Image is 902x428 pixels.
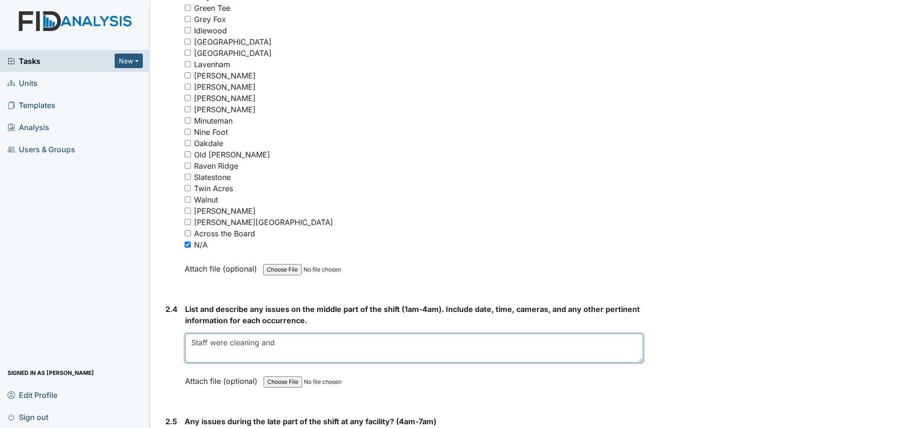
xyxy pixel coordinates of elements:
div: Old [PERSON_NAME] [194,149,270,160]
label: Attach file (optional) [185,370,261,387]
input: Idlewood [185,27,191,33]
div: Idlewood [194,25,227,36]
input: Minuteman [185,117,191,124]
span: Signed in as [PERSON_NAME] [8,366,94,380]
input: Walnut [185,196,191,202]
input: Raven Ridge [185,163,191,169]
input: Slatestone [185,174,191,180]
input: [PERSON_NAME] [185,95,191,101]
input: Oakdale [185,140,191,146]
div: Twin Acres [194,183,233,194]
div: [PERSON_NAME] [194,104,256,115]
div: Slatestone [194,171,231,183]
span: Any issues during the late part of the shift at any facility? (4am-7am) [185,417,436,426]
input: [PERSON_NAME] [185,106,191,112]
div: Across the Board [194,228,255,239]
div: [PERSON_NAME] [194,93,256,104]
span: List and describe any issues on the middle part of the shift (1am-4am). Include date, time, camer... [185,304,640,325]
input: [GEOGRAPHIC_DATA] [185,50,191,56]
div: Minuteman [194,115,233,126]
span: Edit Profile [8,388,57,402]
button: New [115,54,143,68]
input: Twin Acres [185,185,191,191]
div: [PERSON_NAME] [194,70,256,81]
label: 2.4 [165,303,178,315]
div: N/A [194,239,208,250]
div: Oakdale [194,138,223,149]
span: Analysis [8,120,49,134]
input: [PERSON_NAME] [185,84,191,90]
label: 2.5 [165,416,177,427]
input: [GEOGRAPHIC_DATA] [185,39,191,45]
div: Green Tee [194,2,230,14]
span: Units [8,76,38,90]
div: [PERSON_NAME] [194,81,256,93]
div: Nine Foot [194,126,228,138]
input: [PERSON_NAME][GEOGRAPHIC_DATA] [185,219,191,225]
input: Lavenham [185,61,191,67]
input: N/A [185,241,191,248]
input: Old [PERSON_NAME] [185,151,191,157]
div: Raven Ridge [194,160,238,171]
input: Grey Fox [185,16,191,22]
div: Walnut [194,194,218,205]
span: Users & Groups [8,142,75,156]
div: Lavenham [194,59,230,70]
input: [PERSON_NAME] [185,72,191,78]
label: Attach file (optional) [185,258,261,274]
div: [PERSON_NAME][GEOGRAPHIC_DATA] [194,217,333,228]
a: Tasks [8,55,115,67]
div: Grey Fox [194,14,226,25]
input: [PERSON_NAME] [185,208,191,214]
input: Across the Board [185,230,191,236]
input: Nine Foot [185,129,191,135]
span: Templates [8,98,55,112]
div: [PERSON_NAME] [194,205,256,217]
span: Sign out [8,410,48,424]
div: [GEOGRAPHIC_DATA] [194,47,272,59]
div: [GEOGRAPHIC_DATA] [194,36,272,47]
input: Green Tee [185,5,191,11]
